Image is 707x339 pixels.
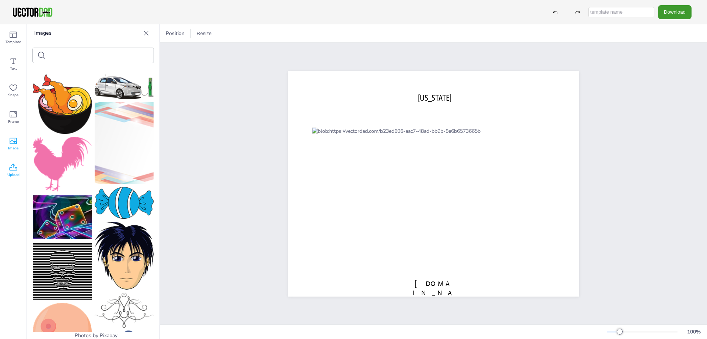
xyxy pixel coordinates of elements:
img: background-1829559_150.png [95,102,154,184]
span: [DOMAIN_NAME] [413,279,454,306]
span: Image [8,145,18,151]
img: given-67935_150.jpg [33,195,92,239]
button: Download [658,5,692,19]
span: Position [164,30,186,37]
span: Shape [8,92,18,98]
input: template name [588,7,654,17]
img: VectorDad-1.png [12,7,53,18]
img: arabesque-2031419_150.png [95,293,154,328]
div: 100 % [685,328,703,335]
button: Resize [194,28,215,39]
img: skull-2759911_150.png [33,242,92,300]
span: [US_STATE] [418,93,451,102]
span: Text [10,66,17,72]
a: Pixabay [100,332,117,339]
div: Photos by [27,332,159,339]
span: Frame [8,119,19,125]
span: Template [6,39,21,45]
p: Images [34,24,140,42]
img: noodle-3899206_150.png [33,75,92,134]
img: boy-38262_150.png [95,222,154,290]
img: candy-6887678_150.png [95,187,154,218]
img: cock-1893885_150.png [33,137,92,192]
span: Upload [7,172,20,178]
img: car-3321668_150.png [95,75,154,99]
